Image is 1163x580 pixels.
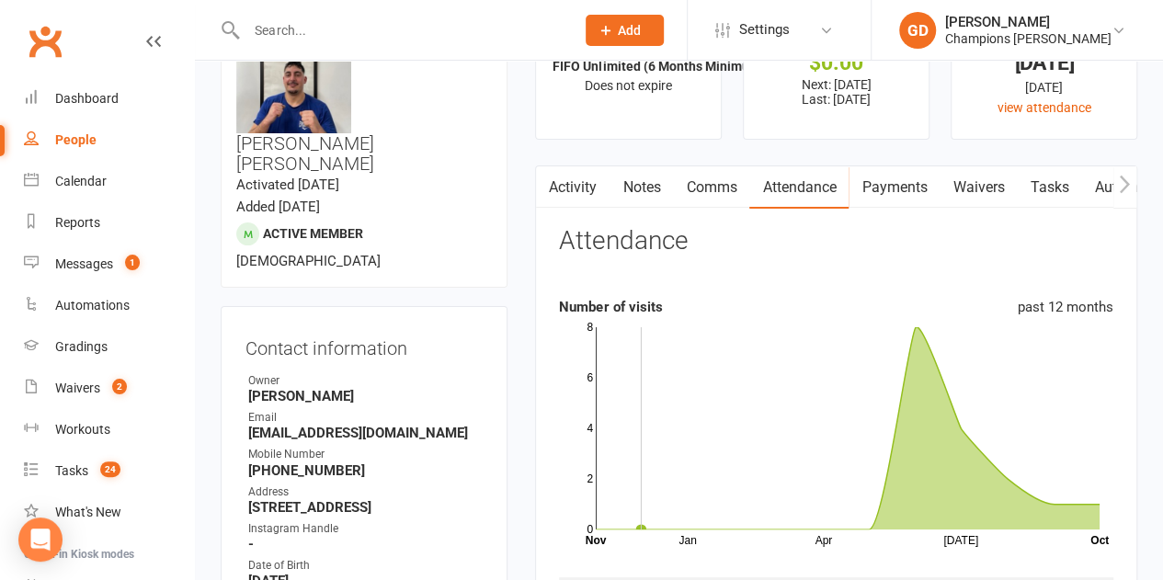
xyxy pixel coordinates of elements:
div: [PERSON_NAME] [945,14,1112,30]
div: Gradings [55,339,108,354]
a: Tasks 24 [24,450,194,492]
div: Workouts [55,422,110,437]
strong: [EMAIL_ADDRESS][DOMAIN_NAME] [248,425,483,441]
div: past 12 months [1018,296,1113,318]
h3: Attendance [559,227,687,256]
a: Calendar [24,161,194,202]
strong: Number of visits [559,299,662,315]
span: Settings [739,9,790,51]
a: Gradings [24,326,194,368]
a: What's New [24,492,194,533]
div: Date of Birth [248,557,483,574]
a: Dashboard [24,78,194,119]
div: $0.00 [760,53,912,73]
div: Messages [55,256,113,271]
div: Mobile Number [248,446,483,463]
span: 24 [100,461,120,477]
span: Does not expire [585,78,672,93]
h3: [PERSON_NAME] [PERSON_NAME] [236,18,492,174]
a: People [24,119,194,161]
div: Instagram Handle [248,520,483,538]
time: Added [DATE] [236,199,320,215]
time: Activated [DATE] [236,176,339,193]
strong: FIFO Unlimited (6 Months Minimum Term) [553,59,797,74]
span: 2 [112,379,127,394]
strong: [PERSON_NAME] [248,388,483,404]
a: Notes [610,166,673,209]
div: Calendar [55,174,107,188]
div: Waivers [55,381,100,395]
a: Payments [849,166,940,209]
a: Workouts [24,409,194,450]
a: Reports [24,202,194,244]
span: Add [618,23,641,38]
button: Add [586,15,664,46]
strong: [PHONE_NUMBER] [248,462,483,479]
a: Activity [536,166,610,209]
div: Tasks [55,463,88,478]
div: People [55,132,97,147]
a: Clubworx [22,18,68,64]
div: [DATE] [968,53,1120,73]
a: Waivers 2 [24,368,194,409]
div: Open Intercom Messenger [18,517,63,562]
a: Waivers [940,166,1017,209]
span: 1 [125,255,140,270]
div: Owner [248,372,483,390]
input: Search... [241,17,562,43]
a: view attendance [998,100,1091,115]
span: [DEMOGRAPHIC_DATA] [236,253,381,269]
div: Dashboard [55,91,119,106]
div: Reports [55,215,100,230]
div: Champions [PERSON_NAME] [945,30,1112,47]
div: Automations [55,298,130,313]
div: Address [248,483,483,501]
span: Active member [263,226,363,241]
h3: Contact information [245,331,483,358]
a: Automations [24,285,194,326]
a: Comms [673,166,749,209]
p: Next: [DATE] Last: [DATE] [760,77,912,107]
a: Attendance [749,166,849,209]
div: Email [248,409,483,426]
div: What's New [55,505,121,519]
img: image1752025722.png [236,18,351,133]
div: GD [899,12,936,49]
a: Messages 1 [24,244,194,285]
div: [DATE] [968,77,1120,97]
strong: - [248,536,483,552]
strong: [STREET_ADDRESS] [248,499,483,516]
a: Tasks [1017,166,1081,209]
